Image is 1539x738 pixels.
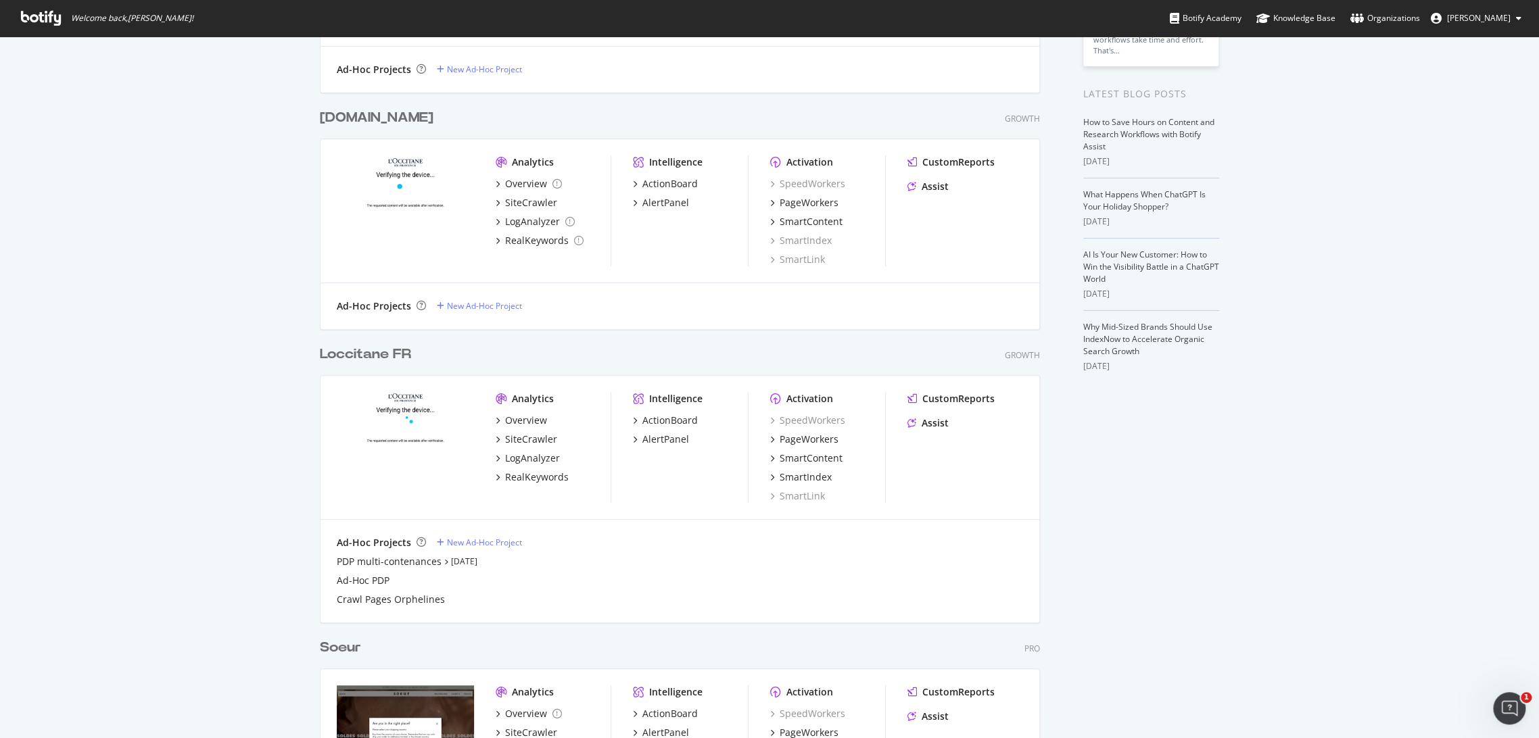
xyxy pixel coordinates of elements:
div: Intelligence [649,392,703,405]
div: Analytics [512,155,554,169]
div: SmartContent [780,451,843,465]
a: LogAnalyzer [496,451,560,465]
a: Assist [907,416,949,430]
a: SiteCrawler [496,196,557,210]
div: Latest Blog Posts [1083,87,1219,101]
a: Crawl Pages Orphelines [337,593,445,606]
div: Assist [922,710,949,723]
div: [DOMAIN_NAME] [320,108,433,128]
div: SiteCrawler [505,433,557,446]
div: Loccitane FR [320,345,411,364]
div: Intelligence [649,155,703,169]
div: Soeur [320,638,361,658]
div: SmartIndex [780,470,832,484]
div: SiteCrawler [505,196,557,210]
div: ActionBoard [642,707,698,720]
a: Overview [496,707,562,720]
a: RealKeywords [496,234,584,247]
a: Overview [496,414,547,427]
div: Pro [1024,643,1040,654]
div: Overview [505,414,547,427]
div: SmartContent [780,215,843,228]
a: AlertPanel [633,433,689,446]
a: Why Mid-Sized Brands Should Use IndexNow to Accelerate Organic Search Growth [1083,321,1212,357]
a: New Ad-Hoc Project [437,64,522,75]
span: 1 [1521,692,1532,703]
img: fr.loccitane.com [337,392,474,501]
a: SmartIndex [770,234,832,247]
div: Growth [1005,113,1040,124]
a: How to Save Hours on Content and Research Workflows with Botify Assist [1083,116,1214,152]
div: Overview [505,707,547,720]
a: Soeur [320,638,366,658]
a: Overview [496,177,562,191]
div: Organizations [1350,11,1420,25]
div: Analytics [512,685,554,699]
iframe: Intercom live chat [1493,692,1525,724]
div: Ad-Hoc Projects [337,299,411,313]
div: RealKeywords [505,470,569,484]
div: [DATE] [1083,155,1219,168]
a: SmartContent [770,451,843,465]
div: [DATE] [1083,216,1219,228]
a: SmartLink [770,489,825,503]
a: ActionBoard [633,707,698,720]
a: Assist [907,180,949,193]
a: SiteCrawler [496,433,557,446]
div: Growth [1005,349,1040,361]
div: AlertPanel [642,196,689,210]
a: ActionBoard [633,177,698,191]
a: Ad-Hoc PDP [337,574,389,587]
a: SmartContent [770,215,843,228]
a: SmartLink [770,253,825,266]
div: New Ad-Hoc Project [447,64,522,75]
div: Activation [786,155,833,169]
img: es.loccitane.com [337,155,474,265]
a: SmartIndex [770,470,832,484]
div: Overview [505,177,547,191]
div: PageWorkers [780,196,838,210]
div: RealKeywords [505,234,569,247]
a: New Ad-Hoc Project [437,537,522,548]
a: New Ad-Hoc Project [437,300,522,312]
a: CustomReports [907,685,995,699]
div: Intelligence [649,685,703,699]
a: LogAnalyzer [496,215,575,228]
div: AlertPanel [642,433,689,446]
div: Botify Academy [1170,11,1241,25]
div: ActionBoard [642,177,698,191]
a: AI Is Your New Customer: How to Win the Visibility Battle in a ChatGPT World [1083,249,1219,285]
a: PageWorkers [770,196,838,210]
a: [DOMAIN_NAME] [320,108,439,128]
div: Knowledge Base [1256,11,1335,25]
a: PDP multi-contenances [337,555,442,568]
div: LogAnalyzer [505,451,560,465]
a: RealKeywords [496,470,569,484]
a: CustomReports [907,392,995,405]
div: New Ad-Hoc Project [447,300,522,312]
a: SpeedWorkers [770,177,845,191]
div: New Ad-Hoc Project [447,537,522,548]
div: Assist [922,416,949,430]
a: AlertPanel [633,196,689,210]
a: Assist [907,710,949,723]
div: PageWorkers [780,433,838,446]
div: Ad-Hoc Projects [337,536,411,549]
div: [DATE] [1083,288,1219,300]
div: CustomReports [922,685,995,699]
div: Ad-Hoc Projects [337,63,411,76]
div: [DATE] [1083,360,1219,372]
a: SpeedWorkers [770,707,845,720]
a: SpeedWorkers [770,414,845,427]
a: Loccitane FR [320,345,417,364]
a: [DATE] [451,556,477,567]
a: CustomReports [907,155,995,169]
div: CustomReports [922,155,995,169]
